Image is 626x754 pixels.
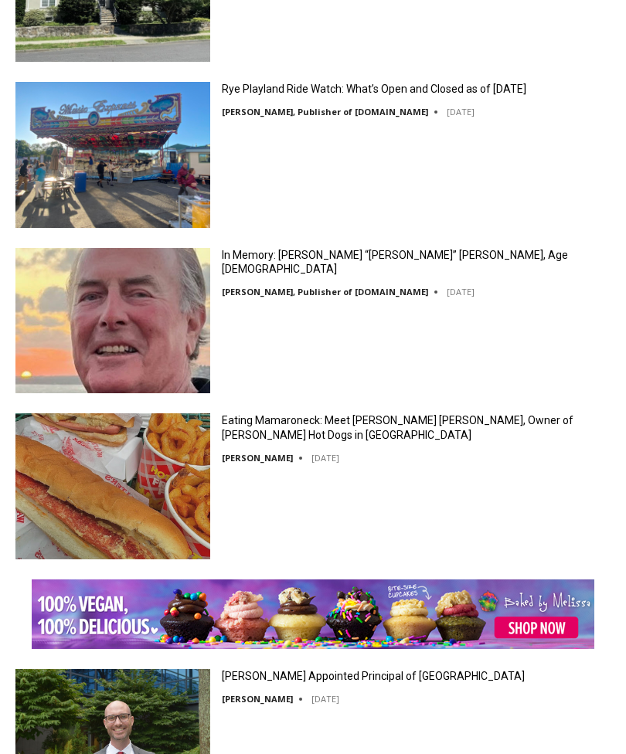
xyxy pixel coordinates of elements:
time: [DATE] [311,453,339,464]
a: Rye Playland Ride Watch: What’s Open and Closed as of [DATE] [222,83,526,97]
time: [DATE] [447,107,475,118]
a: [PERSON_NAME] Appointed Principal of [GEOGRAPHIC_DATA] [222,670,525,684]
span: Open Tues. - Sun. [PHONE_NUMBER] [5,159,151,218]
a: Eating Mamaroneck: Meet [PERSON_NAME] [PERSON_NAME], Owner of [PERSON_NAME] Hot Dogs in [GEOGRAPH... [222,414,611,442]
img: In Memory: Richard “Dick” Austin Langeloh, Age 76 [15,249,210,395]
a: Open Tues. - Sun. [PHONE_NUMBER] [1,155,155,192]
a: [PERSON_NAME] [222,453,293,464]
a: [PERSON_NAME], Publisher of [DOMAIN_NAME] [222,107,428,118]
a: [PERSON_NAME] [222,694,293,705]
img: Eating Mamaroneck: Meet Gene Christian Baca, Owner of Walter’s Hot Dogs in Mamaroneck [15,414,210,560]
img: Rye Playland Ride Watch: What’s Open and Closed as of Thursday, August 7, 2025 [15,83,210,229]
a: In Memory: [PERSON_NAME] “[PERSON_NAME]” [PERSON_NAME], Age [DEMOGRAPHIC_DATA] [222,249,611,277]
time: [DATE] [311,694,339,705]
time: [DATE] [447,287,475,298]
a: [PERSON_NAME], Publisher of [DOMAIN_NAME] [222,287,428,298]
img: Baked by Melissa [32,580,594,650]
div: "Chef [PERSON_NAME] omakase menu is nirvana for lovers of great Japanese food." [159,97,227,185]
